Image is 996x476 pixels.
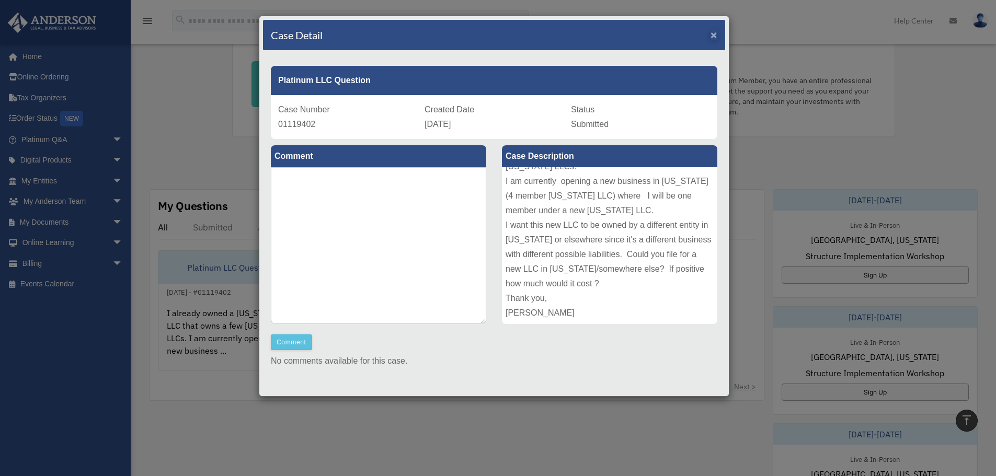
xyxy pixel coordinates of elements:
[502,167,717,324] div: I already owned a [US_STATE] LLC that owns a few [US_STATE] LLCs. I am currently opening a new bu...
[271,334,312,350] button: Comment
[278,120,315,129] span: 01119402
[271,145,486,167] label: Comment
[711,29,717,40] button: Close
[271,354,717,368] p: No comments available for this case.
[271,66,717,95] div: Platinum LLC Question
[425,120,451,129] span: [DATE]
[502,145,717,167] label: Case Description
[571,105,594,114] span: Status
[271,28,323,42] h4: Case Detail
[571,120,609,129] span: Submitted
[711,29,717,41] span: ×
[278,105,330,114] span: Case Number
[425,105,474,114] span: Created Date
